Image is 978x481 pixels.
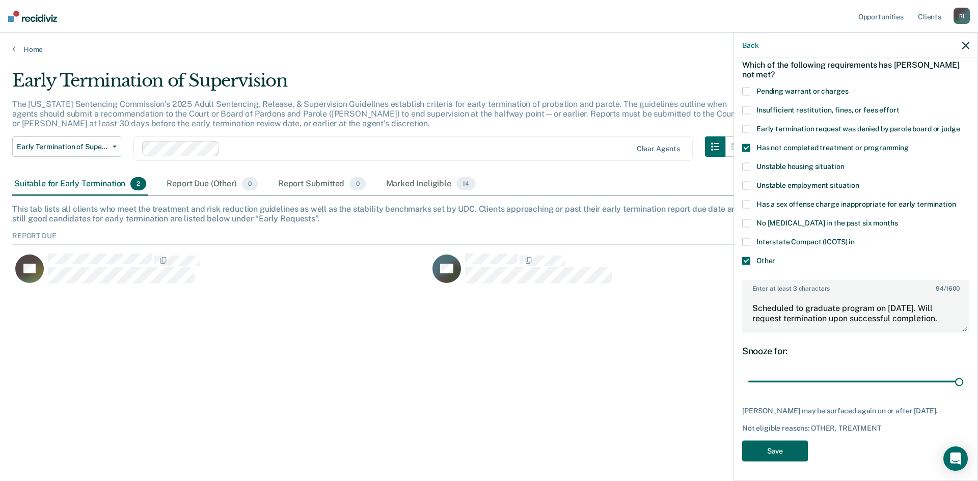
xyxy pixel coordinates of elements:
div: Clear agents [637,145,680,153]
span: / 1600 [936,285,959,292]
span: Insufficient restitution, fines, or fees effort [756,105,899,114]
span: Unstable employment situation [756,181,859,189]
div: Suitable for Early Termination [12,173,148,195]
textarea: Scheduled to graduate program on [DATE]. Will request termination upon successful completion. [743,294,968,332]
div: Report Due (Other) [165,173,259,195]
span: 14 [456,177,475,190]
div: Snooze for: [742,345,969,356]
span: 2 [130,177,146,190]
div: Marked Ineligible [384,173,477,195]
span: Other [756,256,775,264]
span: Early termination request was denied by parole board or judge [756,124,960,132]
span: Interstate Compact (ICOTS) in [756,237,855,245]
div: Which of the following requirements has [PERSON_NAME] not met? [742,51,969,87]
div: This tab lists all clients who meet the treatment and risk reduction guidelines as well as the st... [12,204,966,223]
button: Back [742,41,758,49]
div: Early Termination of Supervision [12,70,746,99]
span: Unstable housing situation [756,162,844,170]
div: Open Intercom Messenger [943,446,968,471]
div: CaseloadOpportunityCell-219880 [429,253,847,294]
span: 94 [936,285,944,292]
div: Report Due [12,232,966,245]
span: Pending warrant or charges [756,87,848,95]
button: Save [742,440,808,461]
a: Home [12,45,966,54]
label: Enter at least 3 characters [743,280,968,292]
span: 0 [242,177,258,190]
div: R I [954,8,970,24]
span: Has not completed treatment or programming [756,143,909,151]
div: Report Submitted [276,173,368,195]
div: [PERSON_NAME] may be surfaced again on or after [DATE]. [742,407,969,415]
span: No [MEDICAL_DATA] in the past six months [756,218,898,227]
span: Has a sex offense charge inappropriate for early termination [756,200,956,208]
span: Early Termination of Supervision [17,143,108,151]
span: 0 [349,177,365,190]
img: Recidiviz [8,11,57,22]
div: CaseloadOpportunityCell-198305 [12,253,429,294]
div: Not eligible reasons: OTHER, TREATMENT [742,423,969,432]
p: The [US_STATE] Sentencing Commission’s 2025 Adult Sentencing, Release, & Supervision Guidelines e... [12,99,737,128]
